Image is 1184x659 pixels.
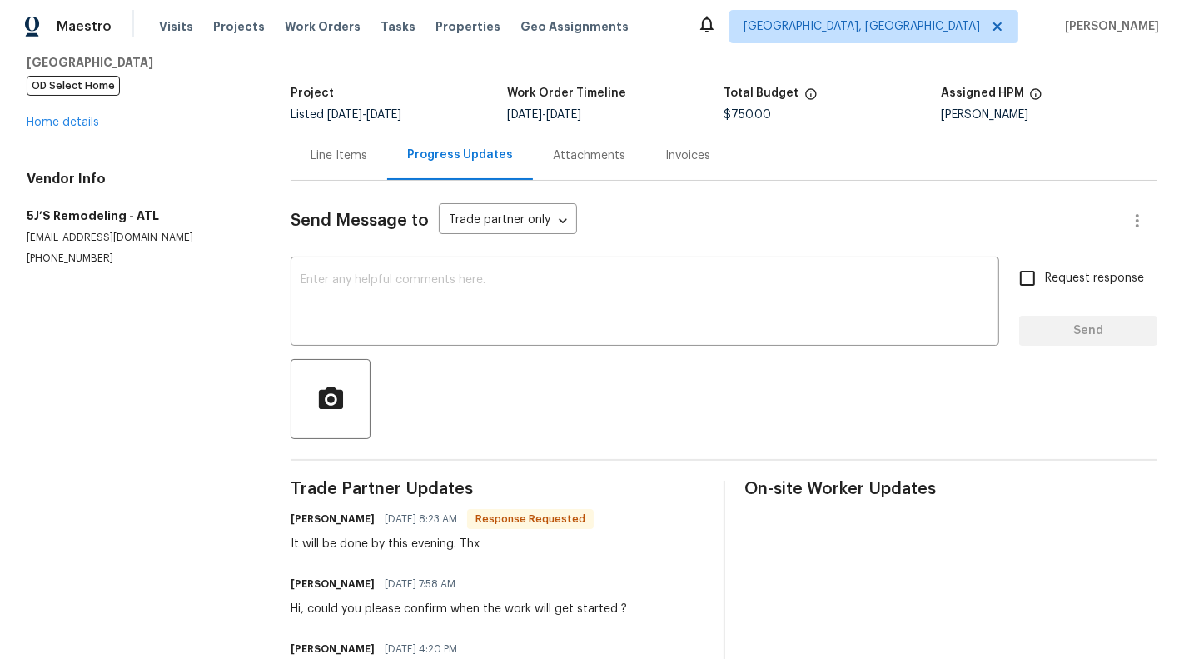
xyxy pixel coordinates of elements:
h6: [PERSON_NAME] [291,641,375,657]
span: [DATE] 8:23 AM [385,511,457,527]
h5: Project [291,87,334,99]
span: $750.00 [724,109,772,121]
span: OD Select Home [27,76,120,96]
span: Tasks [381,21,415,32]
span: [DATE] [366,109,401,121]
div: Trade partner only [439,207,577,235]
div: It will be done by this evening. Thx [291,536,594,552]
p: [PHONE_NUMBER] [27,252,251,266]
span: Maestro [57,18,112,35]
h5: [GEOGRAPHIC_DATA] [27,54,251,71]
h5: Work Order Timeline [507,87,626,99]
span: Properties [435,18,500,35]
span: Listed [291,109,401,121]
a: Home details [27,117,99,128]
span: [PERSON_NAME] [1058,18,1159,35]
div: Line Items [311,147,367,164]
h6: [PERSON_NAME] [291,576,375,592]
span: [DATE] [507,109,542,121]
div: Invoices [665,147,710,164]
span: Trade Partner Updates [291,481,703,497]
h5: 5J’S Remodeling - ATL [27,207,251,224]
div: Progress Updates [407,147,513,163]
span: [GEOGRAPHIC_DATA], [GEOGRAPHIC_DATA] [744,18,980,35]
span: - [327,109,401,121]
span: Request response [1045,270,1144,287]
h4: Vendor Info [27,171,251,187]
div: Attachments [553,147,625,164]
span: [DATE] [546,109,581,121]
div: [PERSON_NAME] [941,109,1157,121]
span: On-site Worker Updates [745,481,1157,497]
span: [DATE] 4:20 PM [385,641,457,657]
span: Projects [213,18,265,35]
span: The hpm assigned to this work order. [1029,87,1042,109]
p: [EMAIL_ADDRESS][DOMAIN_NAME] [27,231,251,245]
div: Hi, could you please confirm when the work will get started ? [291,601,627,617]
span: Visits [159,18,193,35]
span: Send Message to [291,212,429,229]
h6: [PERSON_NAME] [291,511,375,527]
h5: Assigned HPM [941,87,1024,99]
span: The total cost of line items that have been proposed by Opendoor. This sum includes line items th... [804,87,818,109]
span: Response Requested [469,511,592,527]
span: Geo Assignments [520,18,629,35]
h5: Total Budget [724,87,799,99]
span: [DATE] [327,109,362,121]
span: Work Orders [285,18,361,35]
span: [DATE] 7:58 AM [385,576,455,592]
span: - [507,109,581,121]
